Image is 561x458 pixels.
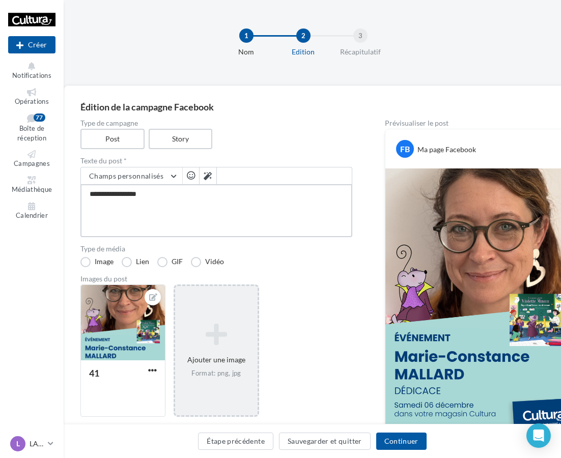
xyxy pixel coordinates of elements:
[279,433,371,450] button: Sauvegarder et quitter
[81,167,182,185] button: Champs personnalisés
[17,125,46,142] span: Boîte de réception
[30,439,44,449] p: LABEGE
[396,140,414,158] div: FB
[198,433,273,450] button: Étape précédente
[417,145,476,155] div: Ma page Facebook
[8,148,55,170] a: Campagnes
[80,129,145,149] label: Post
[80,120,352,127] label: Type de campagne
[8,200,55,222] a: Calendrier
[12,71,51,79] span: Notifications
[12,185,52,193] span: Médiathèque
[80,275,352,282] div: Images du post
[15,97,49,105] span: Opérations
[8,36,55,53] div: Nouvelle campagne
[149,129,213,149] label: Story
[14,160,50,168] span: Campagnes
[8,111,55,144] a: Boîte de réception77
[376,433,427,450] button: Continuer
[89,367,99,379] div: 41
[80,157,352,164] label: Texte du post *
[8,60,55,82] button: Notifications
[16,439,20,449] span: L
[271,47,336,57] div: Edition
[122,257,149,267] label: Lien
[16,211,48,219] span: Calendrier
[191,257,224,267] label: Vidéo
[239,28,254,43] div: 1
[80,257,114,267] label: Image
[8,434,55,453] a: L LABEGE
[80,245,352,252] label: Type de média
[526,423,551,448] div: Open Intercom Messenger
[89,171,163,180] span: Champs personnalisés
[214,47,279,57] div: Nom
[8,86,55,108] a: Opérations
[353,28,368,43] div: 3
[157,257,183,267] label: GIF
[34,113,45,122] div: 77
[296,28,311,43] div: 2
[8,36,55,53] button: Créer
[328,47,393,57] div: Récapitulatif
[8,174,55,196] a: Médiathèque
